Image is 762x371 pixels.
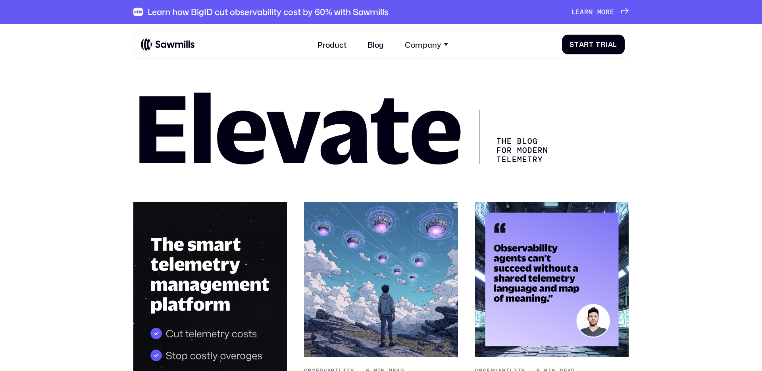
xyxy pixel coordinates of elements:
span: t [574,41,579,48]
div: The Blog for Modern telemetry [479,110,555,164]
span: a [608,41,613,48]
span: t [589,41,594,48]
h1: Elevate [133,91,462,164]
div: Company [405,40,441,49]
span: r [584,8,589,16]
span: a [580,8,584,16]
div: Learn how BigID cut observability cost by 60% with Sawmills [148,7,389,17]
span: r [600,41,606,48]
a: Product [312,34,352,55]
span: r [606,8,610,16]
span: e [610,8,614,16]
span: i [606,41,608,48]
span: S [570,41,574,48]
a: StartTrial [562,35,625,54]
span: r [584,41,589,48]
span: o [601,8,606,16]
span: a [579,41,584,48]
span: e [575,8,580,16]
a: Blog [362,34,390,55]
span: l [613,41,617,48]
div: Company [399,34,454,55]
span: m [597,8,602,16]
span: n [589,8,593,16]
a: Learnmore [571,8,629,16]
span: T [596,41,600,48]
span: L [571,8,576,16]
